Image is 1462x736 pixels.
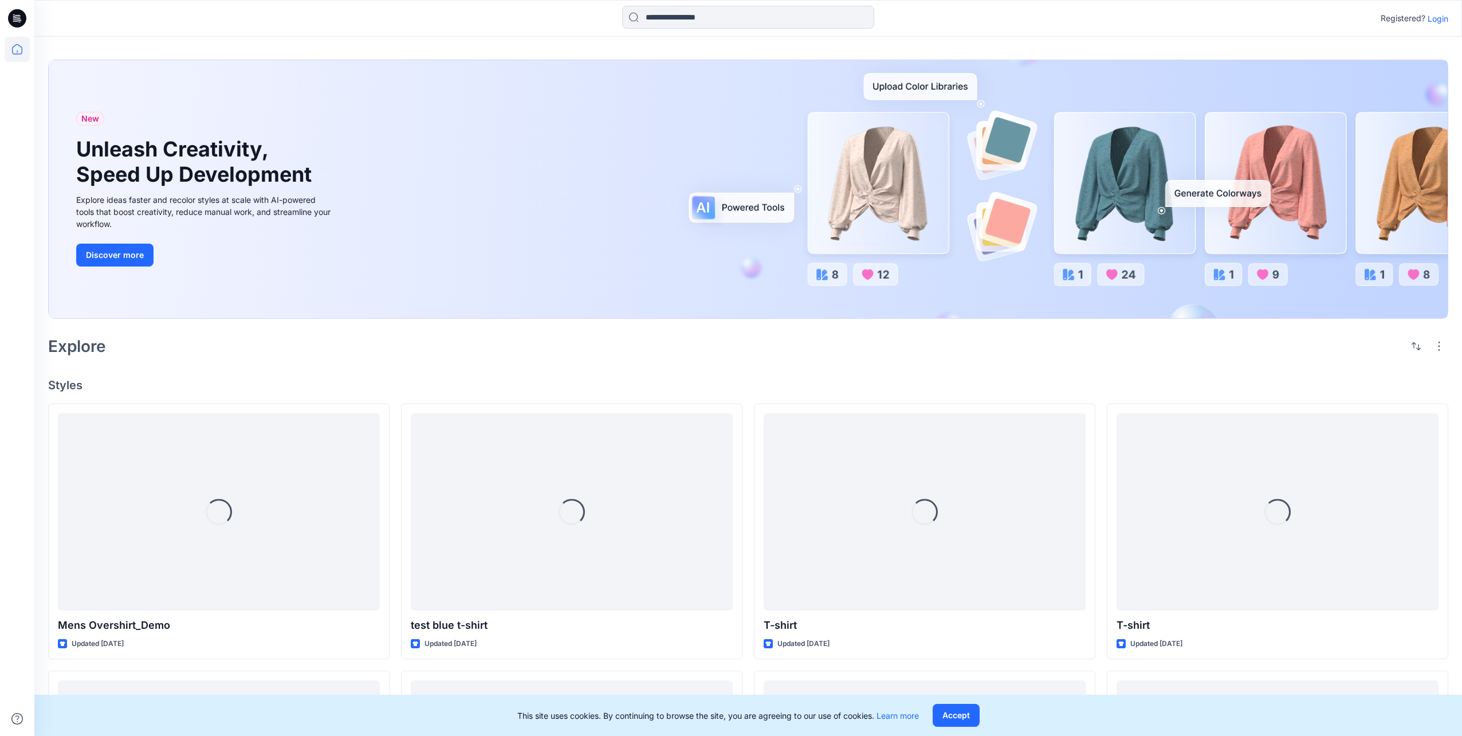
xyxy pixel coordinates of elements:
p: Updated [DATE] [425,638,477,650]
p: Mens Overshirt_Demo [58,617,380,633]
p: Updated [DATE] [777,638,830,650]
h2: Explore [48,337,106,355]
h4: Styles [48,378,1448,392]
p: Login [1428,13,1448,25]
p: Updated [DATE] [72,638,124,650]
button: Discover more [76,244,154,267]
p: Registered? [1381,11,1425,25]
span: New [81,112,99,126]
p: T-shirt [1117,617,1439,633]
p: T-shirt [764,617,1086,633]
p: test blue t-shirt [411,617,733,633]
p: Updated [DATE] [1130,638,1182,650]
a: Learn more [877,711,919,721]
button: Accept [933,704,980,727]
p: This site uses cookies. By continuing to browse the site, you are agreeing to our use of cookies. [517,710,919,722]
a: Discover more [76,244,334,267]
h1: Unleash Creativity, Speed Up Development [76,137,317,186]
div: Explore ideas faster and recolor styles at scale with AI-powered tools that boost creativity, red... [76,194,334,230]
